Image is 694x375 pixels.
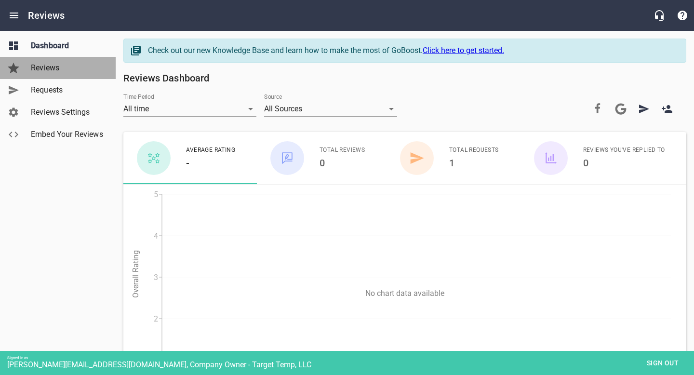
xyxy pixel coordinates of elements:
[2,4,26,27] button: Open drawer
[648,4,671,27] button: Live Chat
[28,8,65,23] h6: Reviews
[423,46,504,55] a: Click here to get started.
[148,45,676,56] div: Check out our new Knowledge Base and learn how to make the most of GoBoost.
[186,155,235,171] h6: -
[154,190,158,199] tspan: 5
[31,129,104,140] span: Embed Your Reviews
[583,146,665,155] span: Reviews You've Replied To
[632,97,655,121] a: Request Review
[154,314,158,323] tspan: 2
[320,146,365,155] span: Total Reviews
[123,101,256,117] div: All time
[320,155,365,171] h6: 0
[671,4,694,27] button: Support Portal
[449,146,499,155] span: Total Requests
[31,62,104,74] span: Reviews
[186,146,235,155] span: Average Rating
[449,155,499,171] h6: 1
[639,354,687,372] button: Sign out
[642,357,683,369] span: Sign out
[583,155,665,171] h6: 0
[655,97,679,121] a: New User
[264,94,282,100] label: Source
[123,94,154,100] label: Time Period
[31,84,104,96] span: Requests
[7,356,694,360] div: Signed in as
[264,101,397,117] div: All Sources
[586,97,609,121] a: Connect your Facebook account
[131,250,140,298] tspan: Overall Rating
[31,107,104,118] span: Reviews Settings
[123,289,686,298] p: No chart data available
[7,360,694,369] div: [PERSON_NAME][EMAIL_ADDRESS][DOMAIN_NAME], Company Owner - Target Temp, LLC
[154,231,158,241] tspan: 4
[123,70,686,86] h6: Reviews Dashboard
[31,40,104,52] span: Dashboard
[154,273,158,282] tspan: 3
[609,97,632,121] a: Connect your Google account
